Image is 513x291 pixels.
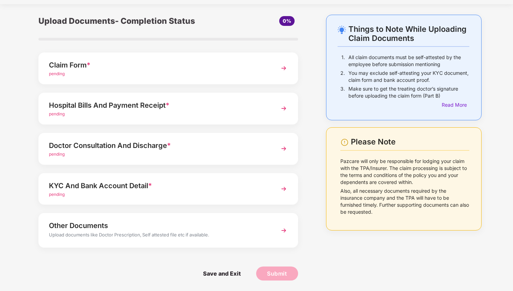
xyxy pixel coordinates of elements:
div: KYC And Bank Account Detail [49,180,268,191]
div: Upload documents like Doctor Prescription, Self attested file etc if available. [49,231,268,240]
img: svg+xml;base64,PHN2ZyB4bWxucz0iaHR0cDovL3d3dy53My5vcmcvMjAwMC9zdmciIHdpZHRoPSIyNC4wOTMiIGhlaWdodD... [338,26,346,34]
img: svg+xml;base64,PHN2ZyBpZD0iTmV4dCIgeG1sbnM9Imh0dHA6Ly93d3cudzMub3JnLzIwMDAvc3ZnIiB3aWR0aD0iMzYiIG... [277,142,290,155]
p: 3. [340,85,345,99]
img: svg+xml;base64,PHN2ZyBpZD0iV2FybmluZ18tXzI0eDI0IiBkYXRhLW5hbWU9Ildhcm5pbmcgLSAyNHgyNCIgeG1sbnM9Im... [340,138,349,147]
span: pending [49,111,65,116]
img: svg+xml;base64,PHN2ZyBpZD0iTmV4dCIgeG1sbnM9Imh0dHA6Ly93d3cudzMub3JnLzIwMDAvc3ZnIiB3aWR0aD0iMzYiIG... [277,62,290,74]
span: 0% [283,18,291,24]
div: Things to Note While Uploading Claim Documents [348,24,469,43]
p: Make sure to get the treating doctor’s signature before uploading the claim form (Part B) [348,85,469,99]
img: svg+xml;base64,PHN2ZyBpZD0iTmV4dCIgeG1sbnM9Imh0dHA6Ly93d3cudzMub3JnLzIwMDAvc3ZnIiB3aWR0aD0iMzYiIG... [277,224,290,237]
div: Please Note [351,137,469,147]
img: svg+xml;base64,PHN2ZyBpZD0iTmV4dCIgeG1sbnM9Imh0dHA6Ly93d3cudzMub3JnLzIwMDAvc3ZnIiB3aWR0aD0iMzYiIG... [277,183,290,195]
div: Upload Documents- Completion Status [38,15,211,27]
span: pending [49,71,65,76]
div: Other Documents [49,220,268,231]
button: Submit [256,267,298,281]
p: Pazcare will only be responsible for lodging your claim with the TPA/Insurer. The claim processin... [340,158,470,186]
p: Also, all necessary documents required by the insurance company and the TPA will have to be furni... [340,187,470,215]
div: Doctor Consultation And Discharge [49,140,268,151]
p: You may exclude self-attesting your KYC document, claim form and bank account proof. [348,70,469,84]
p: All claim documents must be self-attested by the employee before submission mentioning [348,54,469,68]
div: Read More [442,101,469,109]
img: svg+xml;base64,PHN2ZyBpZD0iTmV4dCIgeG1sbnM9Imh0dHA6Ly93d3cudzMub3JnLzIwMDAvc3ZnIiB3aWR0aD0iMzYiIG... [277,102,290,115]
span: pending [49,151,65,157]
p: 2. [340,70,345,84]
span: pending [49,192,65,197]
p: 1. [341,54,345,68]
div: Claim Form [49,59,268,71]
div: Hospital Bills And Payment Receipt [49,100,268,111]
span: Save and Exit [196,267,248,281]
